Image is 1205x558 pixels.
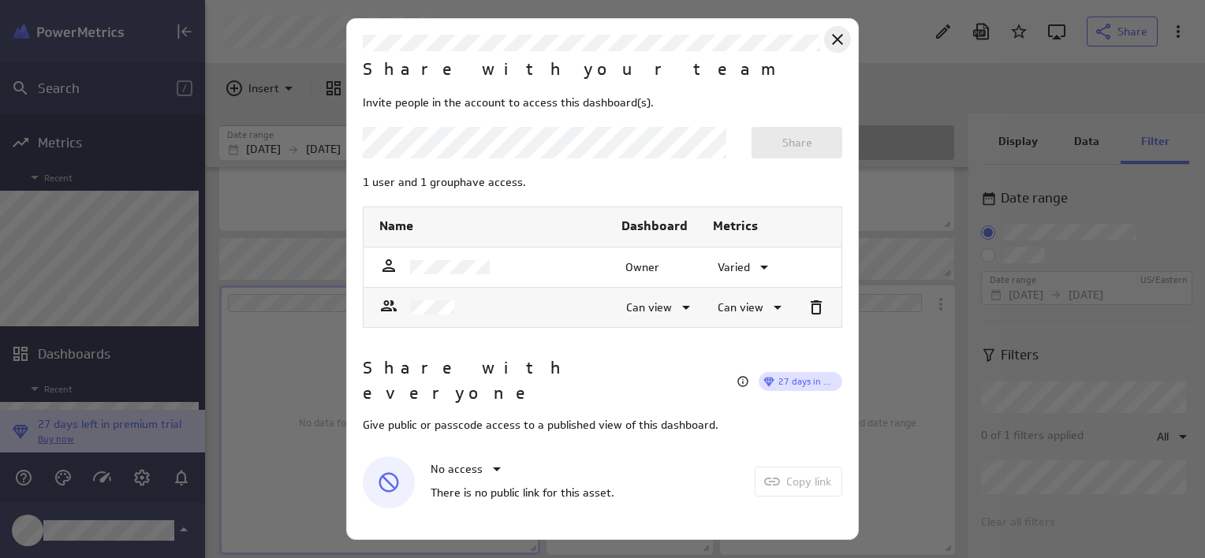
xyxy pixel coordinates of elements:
[379,218,413,234] span: Name
[824,26,851,53] div: Close
[625,259,659,276] p: Owner
[770,375,841,387] span: 27 days in trial
[626,299,672,316] p: Can view
[786,474,831,489] span: Copy link
[363,174,842,191] p: 1 user and 1 group have access.
[363,356,727,406] h2: Share with everyone
[718,259,750,276] p: Varied
[718,299,763,316] p: Can view
[782,136,812,150] span: Share
[363,58,786,83] h2: Share with your team
[807,298,826,317] div: Remove
[363,417,842,433] p: Give public or passcode access to a published view of this dashboard.
[379,256,398,275] svg: USER
[621,218,688,234] span: Dashboard
[427,459,506,478] div: No access
[734,373,752,390] div: Published view info panel button
[431,485,614,501] p: There is no public link for this asset.
[363,95,842,111] p: Invite people in the account to access this dashboard(s).
[713,218,758,234] span: Metrics
[379,296,398,315] svg: GROUP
